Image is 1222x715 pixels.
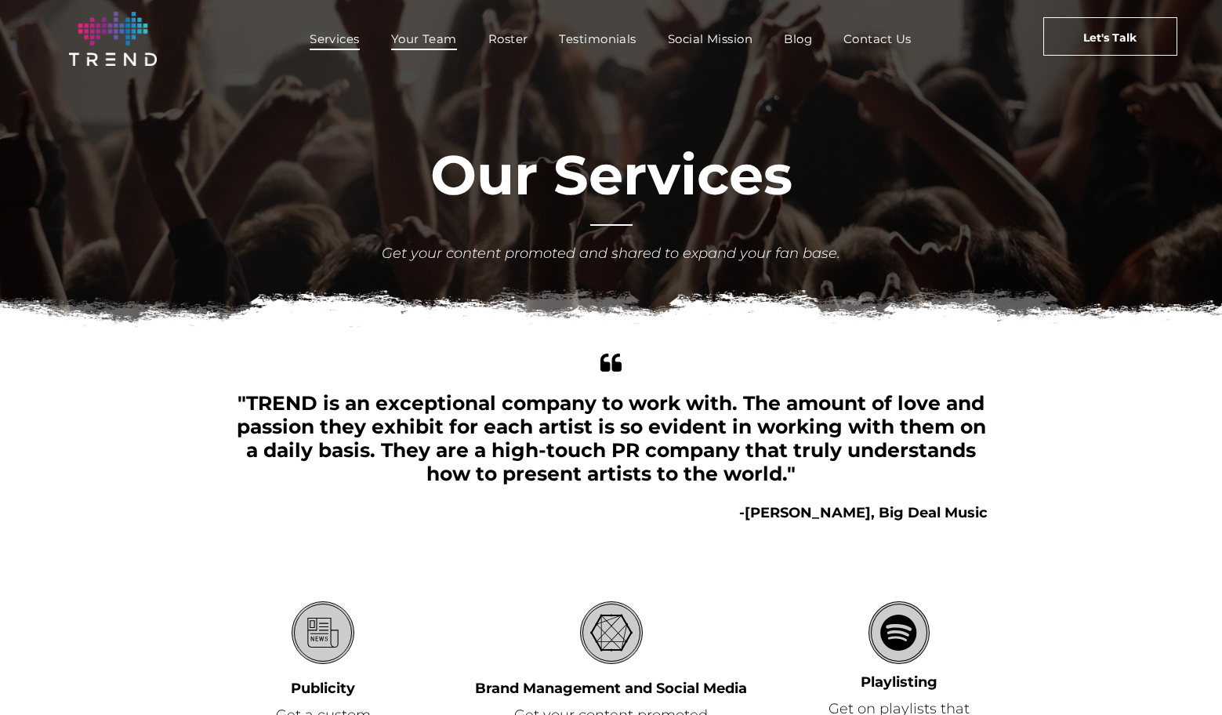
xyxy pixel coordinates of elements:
a: Blog [768,27,828,50]
span: Your Team [391,27,457,50]
a: Roster [473,27,544,50]
a: Your Team [375,27,473,50]
font: Playlisting [861,673,937,691]
div: Get your content promoted and shared to expand your fan base. [380,243,843,264]
font: Our Services [430,141,792,209]
font: Brand Management and Social Media [475,680,747,697]
a: Let's Talk [1043,17,1177,56]
span: "TREND is an exceptional company to work with. The amount of love and passion they exhibit for ea... [237,391,986,485]
font: Publicity [291,680,355,697]
b: -[PERSON_NAME], Big Deal Music [739,504,988,521]
a: Services [294,27,375,50]
iframe: Chat Widget [940,533,1222,715]
a: Contact Us [828,27,927,50]
a: Social Mission [652,27,768,50]
img: logo [69,12,157,66]
span: Let's Talk [1083,18,1137,57]
a: Testimonials [543,27,651,50]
